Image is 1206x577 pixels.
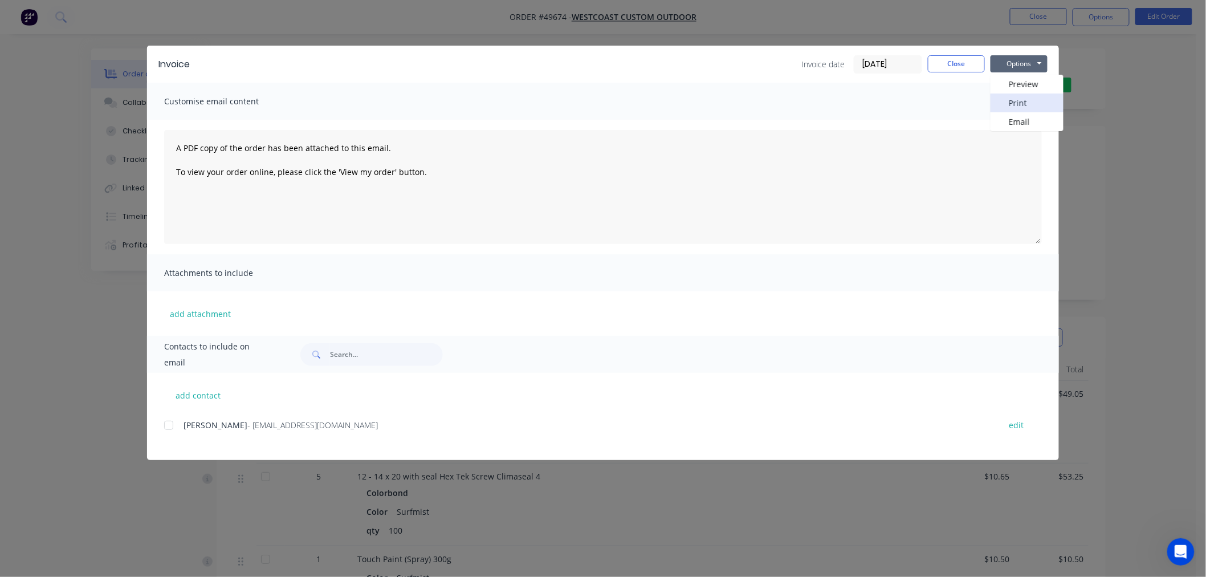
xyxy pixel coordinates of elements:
span: - [EMAIL_ADDRESS][DOMAIN_NAME] [247,420,378,430]
div: Invoice [158,58,190,71]
button: Close [928,55,985,72]
button: edit [1003,417,1031,433]
input: Search... [330,343,443,366]
button: Preview [991,75,1064,94]
span: [PERSON_NAME] [184,420,247,430]
button: Options [991,55,1048,72]
button: Email [991,112,1064,131]
span: Customise email content [164,94,290,109]
textarea: A PDF copy of the order has been attached to this email. To view your order online, please click ... [164,130,1042,244]
span: Invoice date [801,58,845,70]
span: Attachments to include [164,265,290,281]
button: add attachment [164,305,237,322]
button: Print [991,94,1064,112]
span: Contacts to include on email [164,339,272,371]
button: add contact [164,387,233,404]
iframe: Intercom live chat [1167,538,1195,566]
